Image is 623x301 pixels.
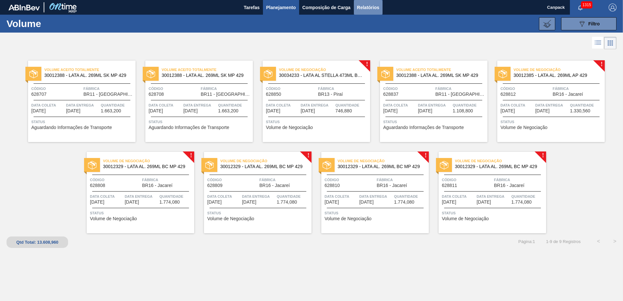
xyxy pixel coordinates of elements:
[338,164,424,169] span: 30012329 - LATA AL. 269ML BC MP 429
[539,17,555,30] button: Importar Negociações de Volume
[383,102,416,108] span: Data coleta
[383,108,398,113] span: 14/10/2025
[136,61,253,142] a: statusVolume Aceito Totalmente30012388 - LATA AL. 269ML SK MP 429Código628708FábricaBR11 - [GEOGR...
[442,200,456,205] span: 23/10/2025
[44,73,130,78] span: 30012388 - LATA AL. 269ML SK MP 429
[396,66,487,73] span: Volume Aceito Totalmente
[218,102,251,108] span: Quantidade
[103,164,189,169] span: 30012329 - LATA AL. 269ML BC MP 429
[279,66,370,73] span: Volume de Negociação
[207,193,240,200] span: Data coleta
[511,193,544,200] span: Quantidade
[570,102,603,108] span: Quantidade
[553,85,603,92] span: Fábrica
[338,158,429,164] span: Volume de Negociação
[266,92,281,97] span: 628850
[259,177,310,183] span: Fábrica
[101,102,134,108] span: Quantidade
[418,102,451,108] span: Data Entrega
[266,119,369,125] span: Status
[142,183,172,188] span: BR16 - Jacareí
[500,119,603,125] span: Status
[266,125,313,130] span: Volume de Negociação
[325,177,375,183] span: Código
[29,70,38,78] img: status
[266,85,316,92] span: Código
[500,92,516,97] span: 628812
[494,183,524,188] span: BR16 - Jacareí
[218,108,238,113] span: 1.663,200
[325,183,340,188] span: 628810
[31,108,46,113] span: 09/10/2025
[535,108,550,113] span: 21/10/2025
[266,102,299,108] span: Data coleta
[277,193,310,200] span: Quantidade
[394,200,414,205] span: 1.774,080
[442,210,544,216] span: Status
[159,193,193,200] span: Quantidade
[125,193,158,200] span: Data Entrega
[500,102,534,108] span: Data coleta
[201,85,251,92] span: Fábrica
[511,200,531,205] span: 1.774,080
[149,102,182,108] span: Data coleta
[90,193,123,200] span: Data coleta
[8,5,40,10] img: TNhmsLtSVTkK8tSr43FrP2fwEKptu5GPRR3wAAAABJRU5ErkJggg==
[77,152,194,233] a: !statusVolume de Negociação30012329 - LATA AL. 269ML BC MP 429Código628808FábricaBR16 - JacareíDa...
[149,125,229,130] span: Aguardando Informações de Transporte
[500,108,515,113] span: 19/10/2025
[149,85,199,92] span: Código
[142,177,193,183] span: Fábrica
[194,152,311,233] a: !statusVolume de Negociação30012329 - LATA AL. 269ML BC MP 429Código628809FábricaBR16 - JacareíDa...
[101,108,121,113] span: 1.663,200
[487,61,605,142] a: !statusVolume de Negociação30012385 - LATA AL. 269ML AP 429Código628812FábricaBR16 - JacareíData ...
[207,200,222,205] span: 21/10/2025
[435,92,486,97] span: BR11 - São Luís
[381,70,390,78] img: status
[545,239,581,244] span: 1 - 9 de 9 Registros
[592,37,604,49] div: Visão em Lista
[440,161,448,169] img: status
[429,152,546,233] a: !statusVolume de Negociação30012329 - LATA AL. 269ML BC MP 429Código628811FábricaBR16 - JacareíDa...
[90,177,140,183] span: Código
[325,216,371,221] span: Volume de Negociação
[455,158,546,164] span: Volume de Negociação
[455,164,541,169] span: 30012329 - LATA AL. 269ML BC MP 429
[90,216,137,221] span: Volume de Negociação
[66,102,99,108] span: Data Entrega
[244,4,260,11] span: Tarefas
[242,193,275,200] span: Data Entrega
[83,92,134,97] span: BR11 - São Luís
[18,61,136,142] a: statusVolume Aceito Totalmente30012388 - LATA AL. 269ML SK MP 429Código628707FábricaBR11 - [GEOGR...
[149,119,251,125] span: Status
[514,66,605,73] span: Volume de Negociação
[220,158,311,164] span: Volume de Negociação
[125,200,139,205] span: 22/10/2025
[201,92,251,97] span: BR11 - São Luís
[377,183,407,188] span: BR16 - Jacareí
[301,102,334,108] span: Data Entrega
[318,92,343,97] span: BR13 - Piraí
[207,183,223,188] span: 628809
[90,200,104,205] span: 20/10/2025
[159,200,180,205] span: 1.774,080
[418,108,432,113] span: 16/10/2025
[442,193,475,200] span: Data coleta
[535,102,569,108] span: Data Entrega
[149,108,163,113] span: 10/10/2025
[264,70,272,78] img: status
[183,102,217,108] span: Data Entrega
[442,216,489,221] span: Volume de Negociação
[325,193,358,200] span: Data coleta
[103,158,194,164] span: Volume de Negociação
[266,108,280,113] span: 11/10/2025
[570,3,591,12] button: Notificações
[183,108,198,113] span: 12/10/2025
[147,70,155,78] img: status
[323,161,331,169] img: status
[318,85,369,92] span: Fábrica
[453,108,473,113] span: 1.108,800
[149,92,164,97] span: 628708
[325,210,427,216] span: Status
[477,200,491,205] span: 25/10/2025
